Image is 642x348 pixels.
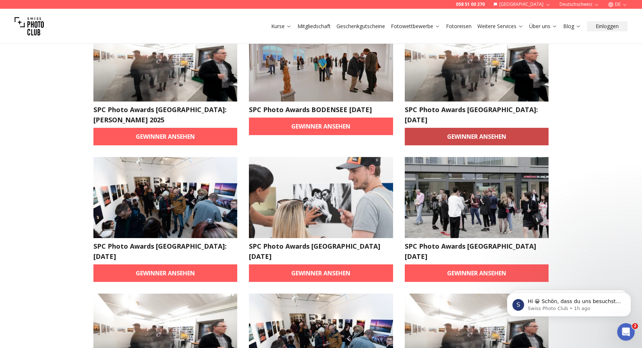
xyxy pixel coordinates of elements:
[249,20,393,102] img: SPC Photo Awards BODENSEE Juli 2025
[93,157,238,238] img: SPC Photo Awards Geneva: June 2025
[93,241,238,261] h2: SPC Photo Awards [GEOGRAPHIC_DATA]: [DATE]
[93,264,238,282] a: Gewinner ansehen
[443,21,474,31] button: Fotoreisen
[529,23,557,30] a: Über uns
[474,21,526,31] button: Weitere Services
[477,23,523,30] a: Weitere Services
[617,323,635,341] iframe: Intercom live chat
[93,128,238,145] a: Gewinner ansehen
[249,104,393,115] h2: SPC Photo Awards BODENSEE [DATE]
[446,23,472,30] a: Fotoreisen
[496,277,642,328] iframe: Intercom notifications message
[560,21,584,31] button: Blog
[405,241,549,261] h2: SPC Photo Awards [GEOGRAPHIC_DATA] [DATE]
[632,323,638,329] span: 2
[249,118,393,135] a: Gewinner ansehen
[334,21,388,31] button: Geschenkgutscheine
[456,1,485,7] a: 058 51 00 270
[526,21,560,31] button: Über uns
[249,264,393,282] a: Gewinner ansehen
[295,21,334,31] button: Mitgliedschaft
[391,23,440,30] a: Fotowettbewerbe
[297,23,331,30] a: Mitgliedschaft
[563,23,581,30] a: Blog
[337,23,385,30] a: Geschenkgutscheine
[15,12,44,41] img: Swiss photo club
[405,264,549,282] a: Gewinner ansehen
[405,157,549,238] img: SPC Photo Awards BERLIN May 2025
[249,241,393,261] h2: SPC Photo Awards [GEOGRAPHIC_DATA] [DATE]
[271,23,292,30] a: Kurse
[587,21,627,31] button: Einloggen
[93,104,238,125] h2: SPC Photo Awards [GEOGRAPHIC_DATA]: [PERSON_NAME] 2025
[388,21,443,31] button: Fotowettbewerbe
[249,157,393,238] img: SPC Photo Awards WIEN Juni 2025
[93,20,238,102] img: SPC Photo Awards Zürich: Herbst 2025
[405,128,549,145] a: Gewinner ansehen
[405,104,549,125] h2: SPC Photo Awards [GEOGRAPHIC_DATA]: [DATE]
[268,21,295,31] button: Kurse
[405,20,549,102] img: SPC Photo Awards Zürich: Juni 2025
